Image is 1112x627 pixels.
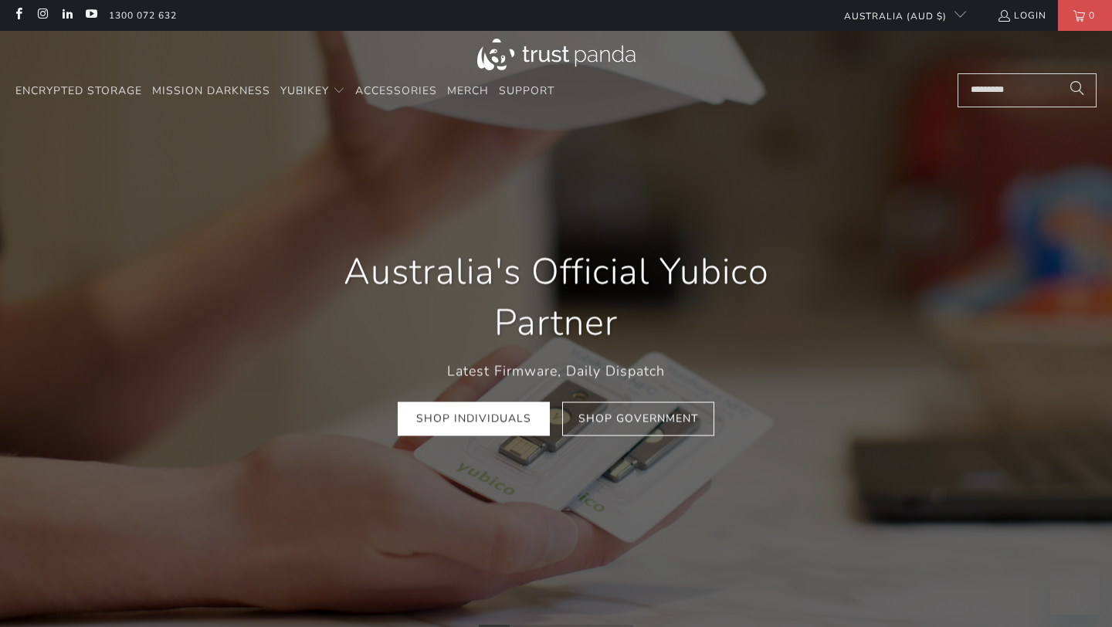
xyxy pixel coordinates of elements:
[280,73,345,110] summary: YubiKey
[15,73,554,110] nav: Translation missing: en.navigation.header.main_nav
[84,9,97,22] a: Trust Panda Australia on YouTube
[152,73,270,110] a: Mission Darkness
[398,402,550,436] a: Shop Individuals
[12,9,25,22] a: Trust Panda Australia on Facebook
[499,73,554,110] a: Support
[36,9,49,22] a: Trust Panda Australia on Instagram
[301,247,811,349] h1: Australia's Official Yubico Partner
[562,402,714,436] a: Shop Government
[109,7,177,24] a: 1300 072 632
[1050,565,1100,615] iframe: Button to launch messaging window
[355,73,437,110] a: Accessories
[152,83,270,98] span: Mission Darkness
[958,73,1097,107] input: Search...
[15,73,142,110] a: Encrypted Storage
[60,9,73,22] a: Trust Panda Australia on LinkedIn
[447,73,489,110] a: Merch
[1058,73,1097,107] button: Search
[15,83,142,98] span: Encrypted Storage
[477,39,636,70] img: Trust Panda Australia
[997,7,1046,24] a: Login
[447,83,489,98] span: Merch
[280,83,329,98] span: YubiKey
[301,360,811,382] p: Latest Firmware, Daily Dispatch
[355,83,437,98] span: Accessories
[499,83,554,98] span: Support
